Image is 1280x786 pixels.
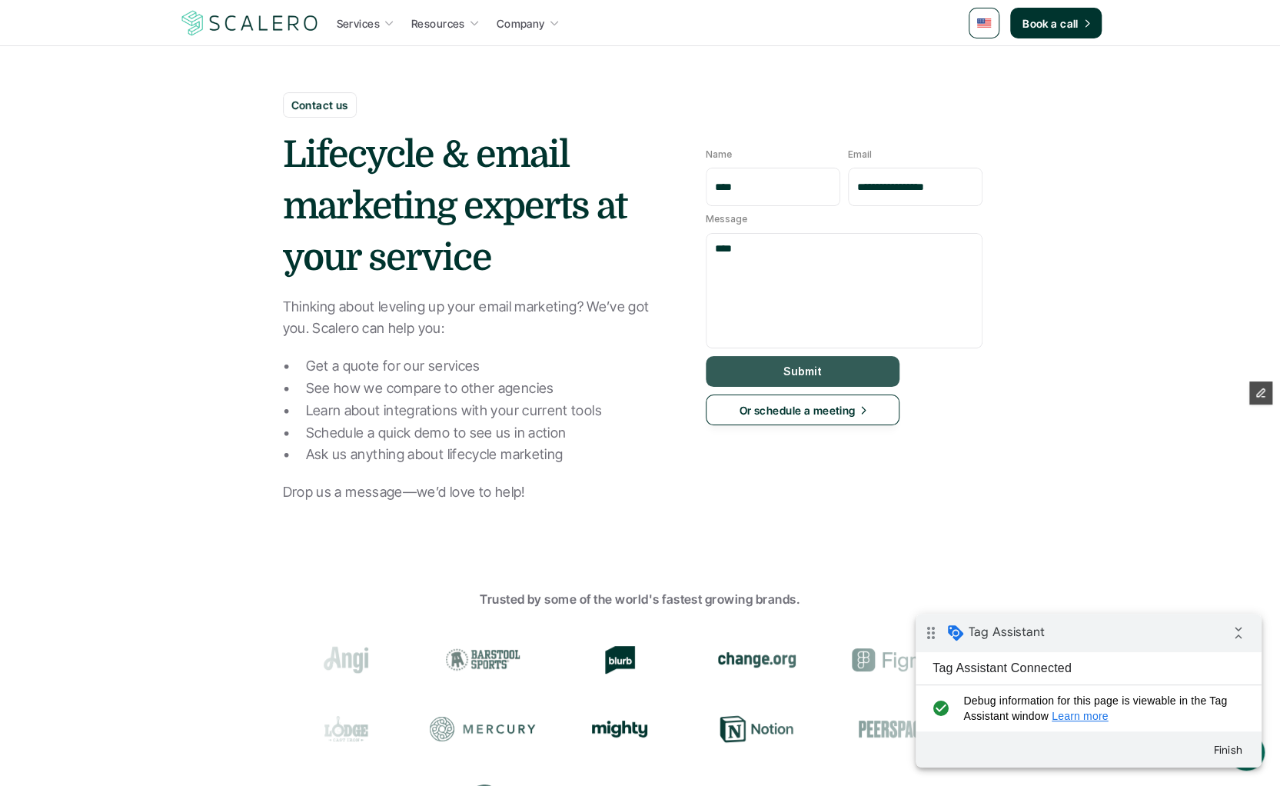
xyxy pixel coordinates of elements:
i: Collapse debug badge [308,4,338,35]
p: Submit [783,365,822,378]
button: Finish [284,122,340,150]
a: Learn more [136,96,193,108]
tspan: GIF [244,527,257,535]
p: Get a quote for our services [306,355,667,378]
div: [PERSON_NAME]Back [DATE] [46,10,288,40]
p: Learn about integrations with your current tools [306,400,667,422]
p: Email [848,149,872,160]
g: /> [240,524,261,537]
div: Notion [679,715,785,743]
p: See how we compare to other agencies [306,378,667,400]
p: Schedule a quick demo to see us in action [306,422,667,445]
span: Debug information for this page is viewable in the Tag Assistant window [48,79,321,110]
input: Name [706,168,840,206]
p: Contact us [291,97,348,113]
p: Ask us anything about lifecycle marketing [306,444,667,466]
p: Thinking about leveling up your email marketing? We’ve got you. Scalero can help you: [283,296,667,341]
span: We run on Gist [128,493,194,503]
a: Book a call [1010,8,1102,38]
i: check_circle [12,79,38,110]
a: Scalero company logo [179,9,321,37]
div: Figma [807,646,913,674]
span: Tag Assistant [53,10,129,25]
p: Drop us a message—we’d love to help! [283,481,667,504]
button: Edit Framer Content [1249,381,1272,405]
button: />GIF [234,510,267,553]
p: Trusted by some of the world's fastest growing brands. [191,590,1090,610]
div: change.org [670,646,776,674]
div: Lodge Cast Iron [268,715,374,743]
p: Company [497,15,545,32]
p: Message [706,214,747,225]
p: Or schedule a meeting [739,401,855,418]
input: Email [848,168,982,206]
div: [PERSON_NAME] [58,10,159,27]
div: Blurb [534,646,640,674]
p: Book a call [1022,15,1079,32]
h1: Lifecycle & email marketing experts at your service [283,129,667,285]
div: Angi [260,646,366,674]
div: Mercury [405,715,511,743]
p: Resources [411,15,465,32]
p: Services [337,15,380,32]
div: Back [DATE] [58,30,159,40]
div: Mighty Networks [542,721,648,738]
p: Name [706,149,732,160]
img: Scalero company logo [179,8,321,38]
div: Peerspace [816,715,922,743]
button: Submit [706,356,899,387]
textarea: Message [706,233,982,348]
div: Barstool [397,646,503,674]
a: Or schedule a meeting [706,395,899,425]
